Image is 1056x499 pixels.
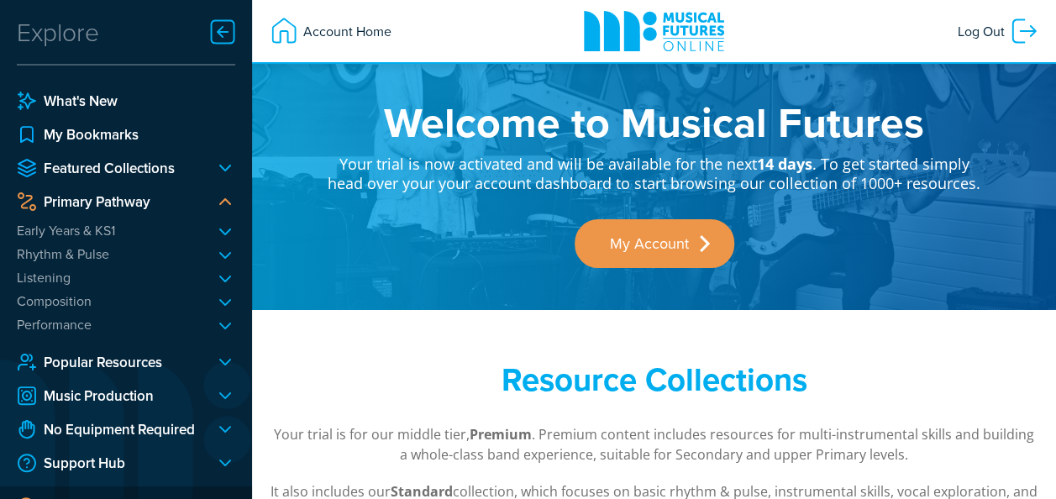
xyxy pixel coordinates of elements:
li: Performance [17,316,235,334]
span: Account Home [299,16,391,46]
li: Rhythm & Pulse [17,245,235,263]
a: No Equipment Required [17,419,202,439]
a: Popular Resources [17,352,202,372]
a: My Account [575,219,734,268]
a: Featured Collections [17,158,202,178]
a: Support Hub [17,453,202,473]
a: Music Production [17,386,202,406]
li: Composition [17,292,235,310]
a: What's New [17,91,235,111]
a: Primary Pathway [17,192,202,212]
strong: Premium [470,425,532,444]
div: Explore [17,15,99,49]
p: Your trial is for our middle tier, . Premium content includes resources for multi-instrumental sk... [269,424,1039,465]
strong: 14 days [757,154,812,174]
li: Listening [17,269,235,286]
a: Log Out [949,8,1048,55]
a: My Bookmarks [17,124,235,144]
span: Log Out [958,16,1009,46]
a: Account Home [260,8,400,55]
h1: Welcome to Musical Futures [327,101,982,143]
h2: Resource Collections [327,360,982,399]
p: Your trial is now activated and will be available for the next . To get started simply head over ... [327,143,982,194]
li: Early Years & KS1 [17,222,235,239]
